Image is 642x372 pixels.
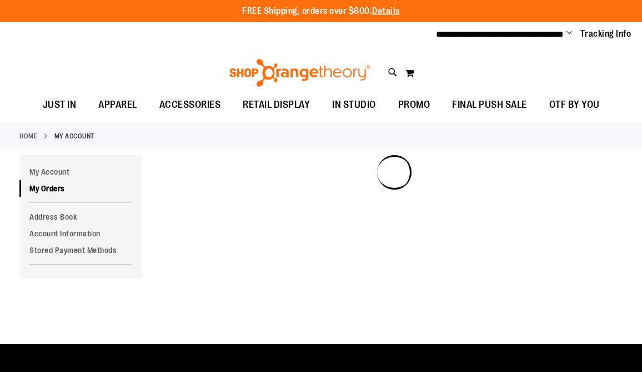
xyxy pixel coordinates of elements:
[232,92,321,118] a: RETAIL DISPLAY
[372,6,400,16] a: Details
[441,92,538,118] a: FINAL PUSH SALE
[387,92,442,118] a: PROMO
[398,92,430,117] span: PROMO
[19,225,142,242] a: Account Information
[19,209,142,225] a: Address Book
[242,5,400,18] p: FREE Shipping, orders over $600.
[332,92,376,117] span: IN STUDIO
[538,92,611,118] a: OTF BY YOU
[54,131,94,141] strong: My Account
[228,59,372,87] img: Shop Orangetheory
[148,92,232,118] a: ACCESSORIES
[19,163,142,180] a: My Account
[566,28,572,39] button: Account menu
[19,180,142,197] a: My Orders
[321,92,387,118] a: IN STUDIO
[19,131,37,141] a: Home
[580,28,631,40] a: Tracking Info
[43,92,77,117] span: JUST IN
[159,92,221,117] span: ACCESSORIES
[32,92,88,118] a: JUST IN
[19,242,142,259] a: Stored Payment Methods
[87,92,148,118] a: APPAREL
[98,92,137,117] span: APPAREL
[549,92,600,117] span: OTF BY YOU
[452,92,527,117] span: FINAL PUSH SALE
[243,92,310,117] span: RETAIL DISPLAY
